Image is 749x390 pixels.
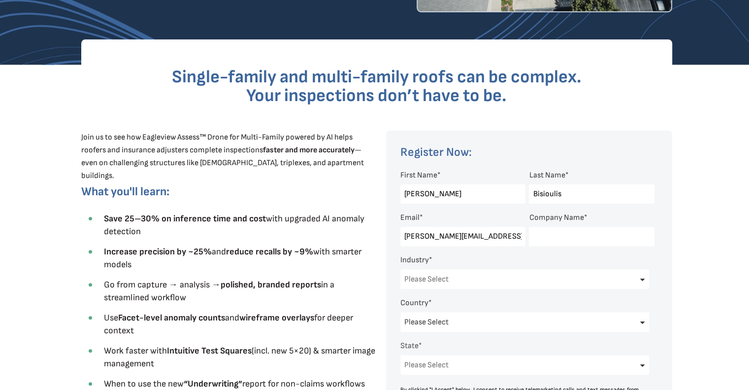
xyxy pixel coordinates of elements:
[239,313,314,323] strong: wireframe overlays
[104,379,365,389] span: When to use the new report for non-claims workflows
[104,346,375,369] span: Work faster with (incl. new 5×20) & smarter image management
[172,67,582,88] span: Single-family and multi-family roofs can be complex.
[167,346,252,356] strong: Intuitive Test Squares
[400,171,437,180] span: First Name
[81,133,364,180] span: Join us to see how Eagleview Assess™ Drone for Multi-Family powered by AI helps roofers and insur...
[400,341,419,351] span: State
[400,213,420,222] span: Email
[184,379,242,389] strong: “Underwriting”
[246,85,507,106] span: Your inspections don’t have to be.
[104,213,266,224] strong: Save 25–30% on inference time and cost
[400,255,429,265] span: Industry
[104,313,353,336] span: Use and for deeper context
[529,213,584,222] span: Company Name
[400,298,428,308] span: Country
[263,145,355,155] strong: faster and more accurately
[104,280,334,303] span: Go from capture → analysis → in a streamlined workflow
[221,280,321,290] strong: polished, branded reports
[529,171,565,180] span: Last Name
[118,313,225,323] strong: Facet-level anomaly counts
[400,145,472,159] span: Register Now:
[104,247,212,257] strong: Increase precision by ~25%
[226,247,313,257] strong: reduce recalls by ~9%
[104,213,364,237] span: with upgraded AI anomaly detection
[81,184,169,199] span: What you'll learn:
[104,247,361,270] span: and with smarter models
